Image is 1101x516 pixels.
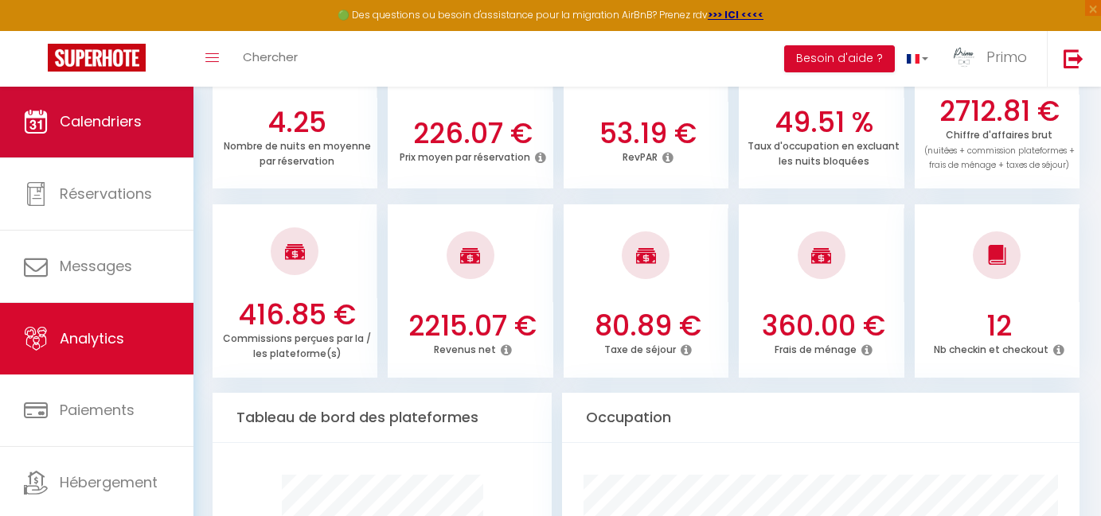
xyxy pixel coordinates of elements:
[396,309,549,343] h3: 2215.07 €
[924,125,1075,172] p: Chiffre d'affaires brut
[1064,48,1083,68] img: logout
[434,339,496,356] p: Revenus net
[221,298,373,332] h3: 416.85 €
[60,328,124,348] span: Analytics
[48,44,146,72] img: Super Booking
[396,117,549,150] h3: 226.07 €
[572,117,724,150] h3: 53.19 €
[986,47,1027,67] span: Primo
[934,339,1048,356] p: Nb checkin et checkout
[748,106,900,139] h3: 49.51 %
[223,328,371,360] p: Commissions perçues par la / les plateforme(s)
[231,31,310,87] a: Chercher
[923,95,1076,128] h3: 2712.81 €
[400,147,530,164] p: Prix moyen par réservation
[60,256,132,276] span: Messages
[604,339,676,356] p: Taxe de séjour
[623,147,658,164] p: RevPAR
[748,309,900,343] h3: 360.00 €
[243,48,298,65] span: Chercher
[60,111,142,131] span: Calendriers
[213,393,552,443] div: Tableau de bord des plateformes
[221,106,373,139] h3: 4.25
[748,136,900,168] p: Taux d'occupation en excluant les nuits bloquées
[572,309,724,343] h3: 80.89 €
[940,31,1047,87] a: ... Primo
[60,472,158,492] span: Hébergement
[60,184,152,204] span: Réservations
[924,145,1075,172] span: (nuitées + commission plateformes + frais de ménage + taxes de séjour)
[775,339,857,356] p: Frais de ménage
[562,393,1080,443] div: Occupation
[708,8,763,21] a: >>> ICI <<<<
[923,309,1076,343] h3: 12
[60,400,135,420] span: Paiements
[784,45,895,72] button: Besoin d'aide ?
[952,45,976,69] img: ...
[224,136,371,168] p: Nombre de nuits en moyenne par réservation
